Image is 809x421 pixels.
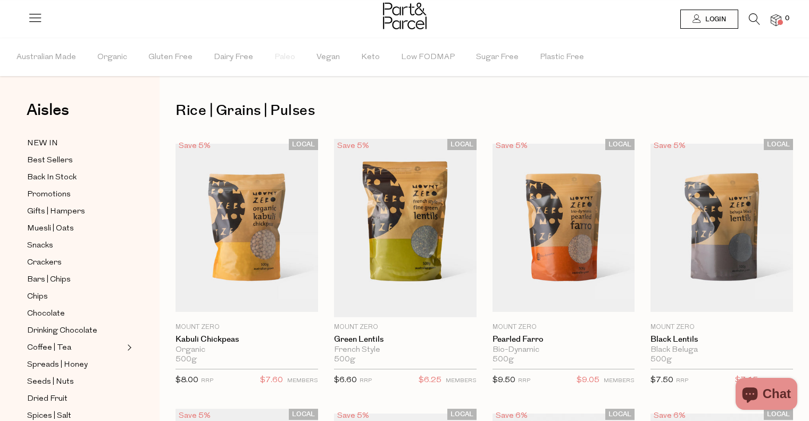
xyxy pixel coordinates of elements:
[493,355,514,365] span: 500g
[27,324,124,337] a: Drinking Chocolate
[334,376,357,384] span: $6.60
[27,359,88,372] span: Spreads | Honey
[27,342,71,354] span: Coffee | Tea
[27,239,124,252] a: Snacks
[201,378,213,384] small: RRP
[334,323,477,332] p: Mount Zero
[27,308,65,320] span: Chocolate
[27,257,62,269] span: Crackers
[214,39,253,76] span: Dairy Free
[518,378,530,384] small: RRP
[493,335,635,344] a: Pearled Farro
[334,139,372,153] div: Save 5%
[703,15,726,24] span: Login
[27,102,69,129] a: Aisles
[334,139,477,317] img: Green Lentils
[447,139,477,150] span: LOCAL
[27,98,69,122] span: Aisles
[27,154,73,167] span: Best Sellers
[401,39,455,76] span: Low FODMAP
[176,355,197,365] span: 500g
[27,205,124,218] a: Gifts | Hampers
[27,137,58,150] span: NEW IN
[287,378,318,384] small: MEMBERS
[27,325,97,337] span: Drinking Chocolate
[676,378,688,384] small: RRP
[334,355,355,365] span: 500g
[764,409,793,420] span: LOCAL
[27,393,68,406] span: Dried Fruit
[148,39,193,76] span: Gluten Free
[289,409,318,420] span: LOCAL
[289,139,318,150] span: LOCAL
[97,39,127,76] span: Organic
[27,341,124,354] a: Coffee | Tea
[771,14,781,26] a: 0
[419,374,441,387] span: $6.25
[27,240,53,252] span: Snacks
[447,409,477,420] span: LOCAL
[650,323,793,332] p: Mount Zero
[27,376,74,389] span: Seeds | Nuts
[540,39,584,76] span: Plastic Free
[360,378,372,384] small: RRP
[124,341,132,354] button: Expand/Collapse Coffee | Tea
[27,291,48,303] span: Chips
[493,345,635,355] div: Bio-Dynamic
[732,378,800,412] inbox-online-store-chat: Shopify online store chat
[605,139,635,150] span: LOCAL
[316,39,340,76] span: Vegan
[27,205,85,218] span: Gifts | Hampers
[27,171,77,184] span: Back In Stock
[650,335,793,344] a: Black Lentils
[650,345,793,355] div: Black Beluga
[476,39,519,76] span: Sugar Free
[27,188,71,201] span: Promotions
[493,144,635,312] img: Pearled Farro
[650,355,672,365] span: 500g
[493,139,531,153] div: Save 5%
[176,376,198,384] span: $8.00
[260,374,283,387] span: $7.60
[27,274,71,286] span: Bars | Chips
[27,358,124,372] a: Spreads | Honey
[176,335,318,344] a: Kabuli Chickpeas
[650,376,673,384] span: $7.50
[605,409,635,420] span: LOCAL
[27,188,124,201] a: Promotions
[27,137,124,150] a: NEW IN
[334,335,477,344] a: Green Lentils
[446,378,477,384] small: MEMBERS
[27,307,124,320] a: Chocolate
[650,139,689,153] div: Save 5%
[27,222,74,235] span: Muesli | Oats
[383,3,427,29] img: Part&Parcel
[27,392,124,406] a: Dried Fruit
[274,39,295,76] span: Paleo
[27,256,124,269] a: Crackers
[493,376,515,384] span: $9.50
[27,273,124,286] a: Bars | Chips
[680,10,738,29] a: Login
[735,374,758,387] span: $7.15
[334,345,477,355] div: French Style
[16,39,76,76] span: Australian Made
[361,39,380,76] span: Keto
[577,374,599,387] span: $9.05
[27,375,124,389] a: Seeds | Nuts
[27,154,124,167] a: Best Sellers
[782,14,792,23] span: 0
[27,290,124,303] a: Chips
[493,323,635,332] p: Mount Zero
[650,144,793,312] img: Black Lentils
[176,139,214,153] div: Save 5%
[176,98,793,123] h1: Rice | Grains | Pulses
[27,171,124,184] a: Back In Stock
[764,139,793,150] span: LOCAL
[604,378,635,384] small: MEMBERS
[176,323,318,332] p: Mount Zero
[176,144,318,312] img: Kabuli Chickpeas
[27,222,124,235] a: Muesli | Oats
[176,345,318,355] div: Organic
